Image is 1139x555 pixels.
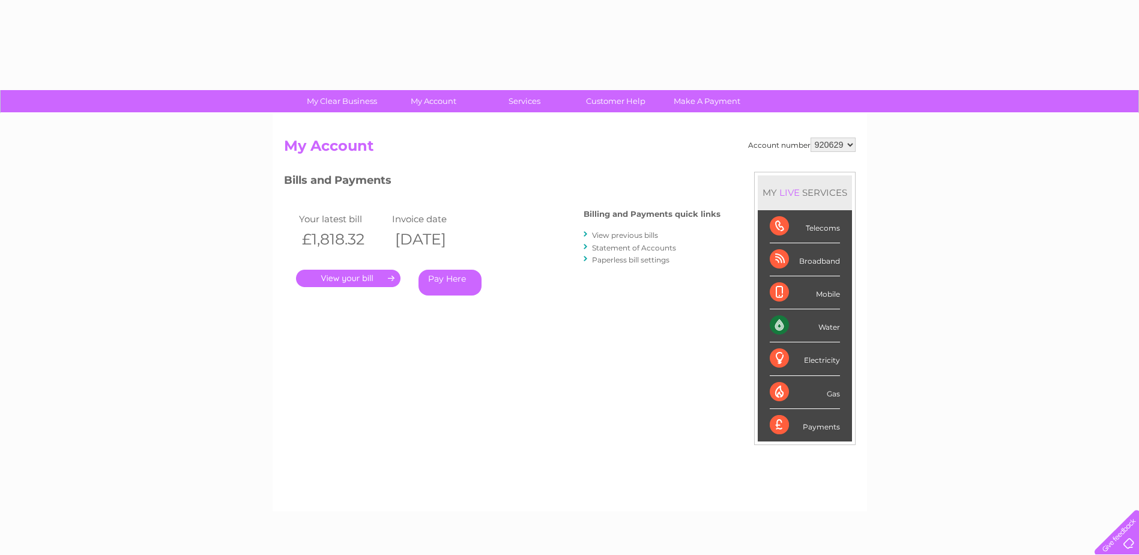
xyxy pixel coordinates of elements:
[592,243,676,252] a: Statement of Accounts
[657,90,757,112] a: Make A Payment
[748,138,856,152] div: Account number
[592,255,669,264] a: Paperless bill settings
[284,138,856,160] h2: My Account
[475,90,574,112] a: Services
[592,231,658,240] a: View previous bills
[296,270,400,287] a: .
[389,227,482,252] th: [DATE]
[770,243,840,276] div: Broadband
[296,227,389,252] th: £1,818.32
[770,376,840,409] div: Gas
[770,309,840,342] div: Water
[758,175,852,210] div: MY SERVICES
[418,270,482,296] a: Pay Here
[566,90,665,112] a: Customer Help
[777,187,802,198] div: LIVE
[770,276,840,309] div: Mobile
[292,90,391,112] a: My Clear Business
[770,342,840,375] div: Electricity
[584,210,721,219] h4: Billing and Payments quick links
[389,211,482,227] td: Invoice date
[284,172,721,193] h3: Bills and Payments
[384,90,483,112] a: My Account
[770,210,840,243] div: Telecoms
[296,211,389,227] td: Your latest bill
[770,409,840,441] div: Payments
